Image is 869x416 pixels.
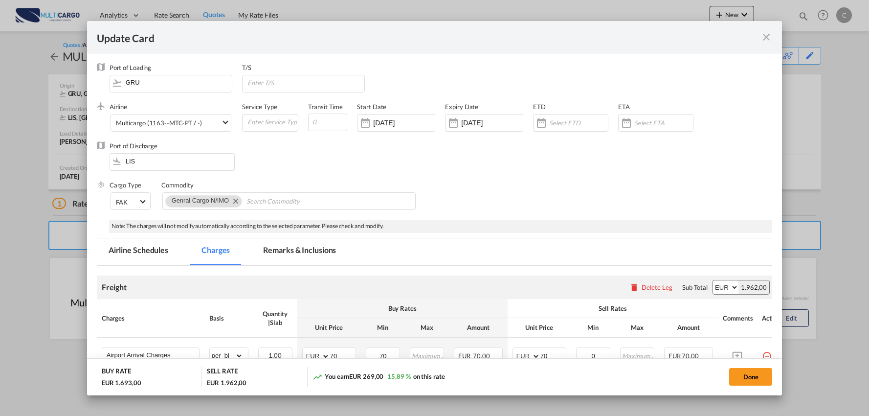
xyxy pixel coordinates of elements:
div: EUR 1.962,00 [207,378,246,387]
md-icon: icon-minus-circle-outline red-400-fg pt-7 [762,347,772,357]
div: Delete Leg [642,283,672,291]
label: Cargo Type [110,181,141,189]
input: Enter Service Type [246,115,298,129]
input: Enter Port of Discharge [114,154,234,168]
input: Maximum Amount [411,348,444,363]
input: 0 [308,114,347,131]
input: Enter Port of Loading [114,75,232,90]
div: Note: The charges will not modify automatically according to the selected parameter. Please check... [109,220,773,233]
div: Quantity | Slab [258,309,292,327]
button: Remove Genral Cargo N/IMO [227,196,242,206]
th: Min [361,318,405,337]
md-pagination-wrapper: Use the left and right arrow keys to navigate between tabs [97,238,358,265]
label: Commodity [161,181,194,189]
input: Start Date [373,119,435,127]
input: Enter T/S [246,75,364,90]
label: ETD [533,103,546,111]
th: Action [757,299,790,337]
input: Minimum Amount [577,348,610,363]
input: Select ETD [549,119,608,127]
span: EUR [458,352,472,360]
input: Select ETA [634,119,693,127]
label: ETA [618,103,630,111]
span: EUR 269,00 [349,372,383,380]
div: Basis [209,314,248,323]
div: You earn on this rate [312,372,445,382]
img: cargo.png [97,181,105,188]
th: Max [405,318,449,337]
th: Amount [449,318,508,337]
div: EUR 1.693,00 [102,378,141,387]
button: Delete Leg [629,283,672,291]
th: Comments [718,299,757,337]
span: 70,00 [473,352,490,360]
div: Freight [102,282,127,293]
md-tab-item: Charges [190,238,242,265]
th: Max [615,318,659,337]
md-icon: icon-close fg-AAA8AD m-0 pointer [760,31,772,43]
div: BUY RATE [102,367,131,378]
th: Min [571,318,615,337]
md-select: Select Airline: Multicargo (1163--MTC-PT / -) [111,114,231,132]
md-tab-item: Airline Schedules [97,238,180,265]
input: Charge Name [107,348,199,363]
label: Port of Discharge [110,142,157,150]
md-chips-wrap: Chips container. Use arrow keys to select chips. [162,192,416,210]
md-dialog: Update CardPort of ... [87,21,782,395]
div: SELL RATE [207,367,237,378]
div: Sell Rates [512,304,713,313]
md-icon: icon-delete [629,282,639,292]
div: Multicargo (1163--MTC-PT / -) [116,119,202,127]
div: Buy Rates [302,304,503,313]
label: T/S [242,64,251,71]
button: Done [729,368,772,386]
div: Charges [102,314,200,323]
label: Expiry Date [445,103,478,111]
div: Sub Total [682,283,708,292]
th: Unit Price [508,318,571,337]
span: EUR [668,352,681,360]
md-select: Select Cargo type: FAK [111,192,151,210]
div: FAK [116,198,128,206]
span: Genral Cargo N/IMO [172,197,229,204]
span: 1,00 [268,351,282,359]
select: per_bl [210,348,243,364]
input: 70 [540,348,566,363]
label: Start Date [357,103,386,111]
div: 1.962,00 [738,280,769,294]
label: Port of Loading [110,64,152,71]
div: Update Card [97,31,761,43]
input: Expiry Date [461,119,523,127]
div: Genral Cargo N/IMO. Press delete to remove this chip. [172,196,231,206]
input: Maximum Amount [621,348,654,363]
label: Service Type [242,103,277,111]
md-icon: icon-trending-up [312,372,322,382]
th: Unit Price [297,318,361,337]
span: 70,00 [682,352,699,360]
th: Amount [659,318,718,337]
md-tab-item: Remarks & Inclusions [251,238,348,265]
input: Search Commodity [246,194,336,209]
label: Airline [110,103,127,111]
input: 70 [330,348,356,363]
md-input-container: Airport Arrival Charges [102,348,199,363]
span: 15,89 % [387,372,410,380]
label: Transit Time [308,103,343,111]
input: Minimum Amount [367,348,400,363]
